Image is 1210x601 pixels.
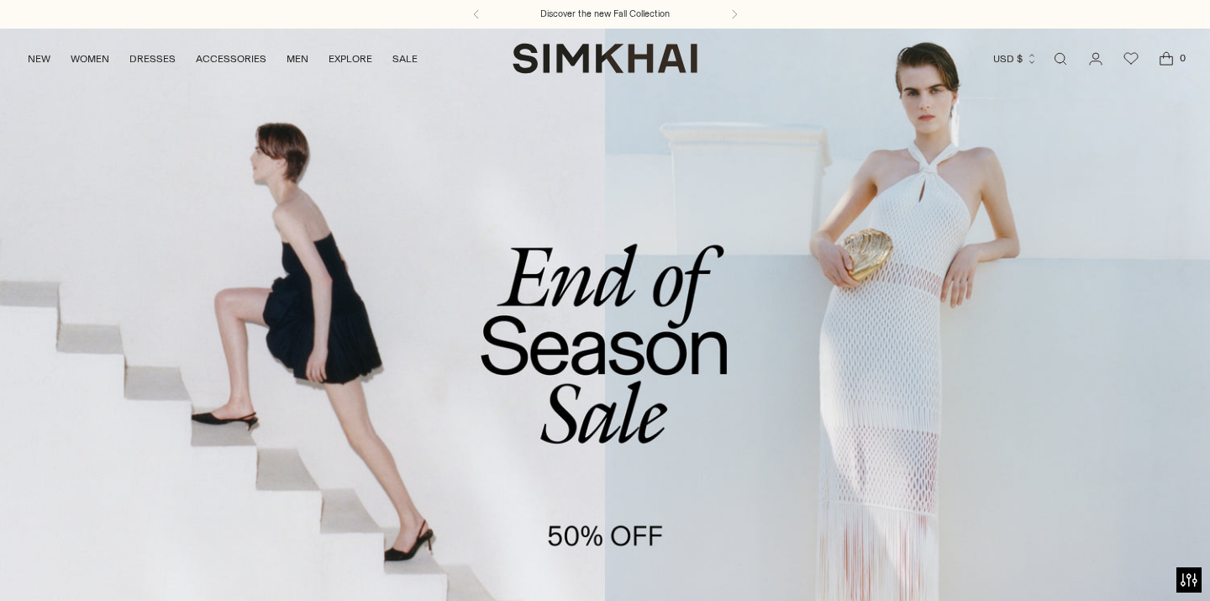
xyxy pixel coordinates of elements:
[1149,42,1183,76] a: Open cart modal
[1114,42,1148,76] a: Wishlist
[993,40,1038,77] button: USD $
[1079,42,1113,76] a: Go to the account page
[1044,42,1077,76] a: Open search modal
[129,40,176,77] a: DRESSES
[1175,50,1190,66] span: 0
[287,40,308,77] a: MEN
[329,40,372,77] a: EXPLORE
[513,42,697,75] a: SIMKHAI
[392,40,418,77] a: SALE
[540,8,670,21] a: Discover the new Fall Collection
[196,40,266,77] a: ACCESSORIES
[28,40,50,77] a: NEW
[71,40,109,77] a: WOMEN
